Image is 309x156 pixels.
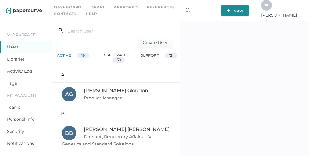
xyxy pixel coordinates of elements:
[7,129,24,134] a: Security
[7,105,21,110] a: Teams
[7,80,17,86] a: Tags
[52,83,180,106] a: AG[PERSON_NAME] GloudonProduct Manager
[62,134,151,147] span: Director, Regulatory Affairs – IV Generics and Standard Solutions
[91,4,105,11] a: Draft
[227,5,243,16] span: New
[186,8,190,13] img: search.bf03fe8b.svg
[7,68,32,74] a: Activity Log
[54,11,77,17] a: Contacts
[81,53,85,58] span: 19
[221,5,249,16] button: New
[54,4,81,11] a: Dashboard
[7,141,34,146] a: Notifications
[143,37,167,48] span: Create User
[182,5,206,16] input: Search Workspace
[52,106,180,121] div: B
[7,117,35,122] a: Personal Info
[137,37,173,48] button: Create User
[86,11,97,17] div: help
[227,9,230,12] img: plus-white.e19ec114.svg
[261,12,303,23] span: [PERSON_NAME]
[7,44,19,50] a: Users
[137,48,180,67] div: support
[169,53,172,58] span: 12
[114,4,138,11] a: Approved
[84,88,148,93] span: [PERSON_NAME] Gloudon
[65,130,73,136] span: B B
[63,25,144,37] input: Search User
[52,48,95,67] div: active
[65,91,73,97] span: A G
[264,3,269,7] span: J K
[147,4,175,11] a: References
[84,95,123,101] span: Product Manager
[117,58,121,62] span: 39
[264,18,268,22] i: arrow_right
[94,48,137,67] div: deactivated
[52,121,180,152] a: BB[PERSON_NAME] [PERSON_NAME]Director, Regulatory Affairs – IV Generics and Standard Solutions
[7,56,25,62] a: Libraries
[137,39,173,45] a: Create User
[84,126,170,132] span: [PERSON_NAME] [PERSON_NAME]
[6,8,42,15] img: papercurve-logo-colour.7244d18c.svg
[59,28,63,33] i: search_left
[52,67,180,83] div: A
